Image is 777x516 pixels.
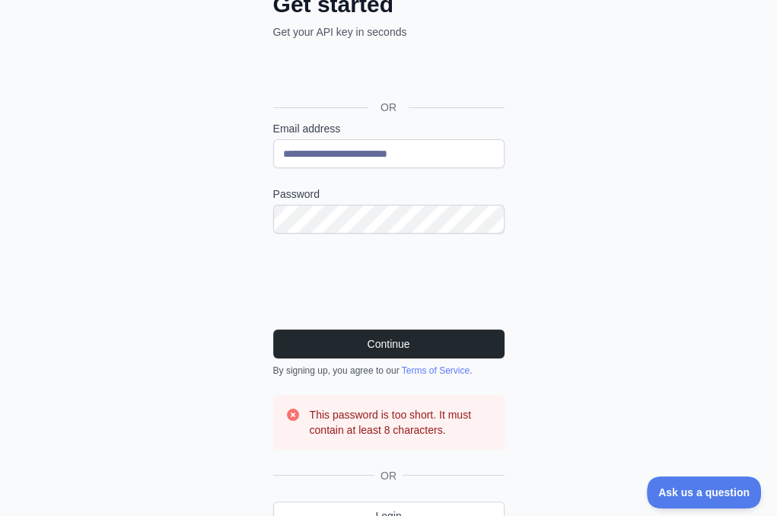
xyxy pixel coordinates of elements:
h3: This password is too short. It must contain at least 8 characters. [310,407,492,438]
button: Continue [273,330,505,358]
p: Get your API key in seconds [273,24,505,40]
iframe: reCAPTCHA [273,252,505,311]
iframe: Toggle Customer Support [647,476,762,508]
span: OR [374,468,403,483]
span: OR [368,100,409,115]
label: Password [273,186,505,202]
div: By signing up, you agree to our . [273,365,505,377]
iframe: Sign in with Google Button [266,56,509,90]
a: Terms of Service [402,365,470,376]
label: Email address [273,121,505,136]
